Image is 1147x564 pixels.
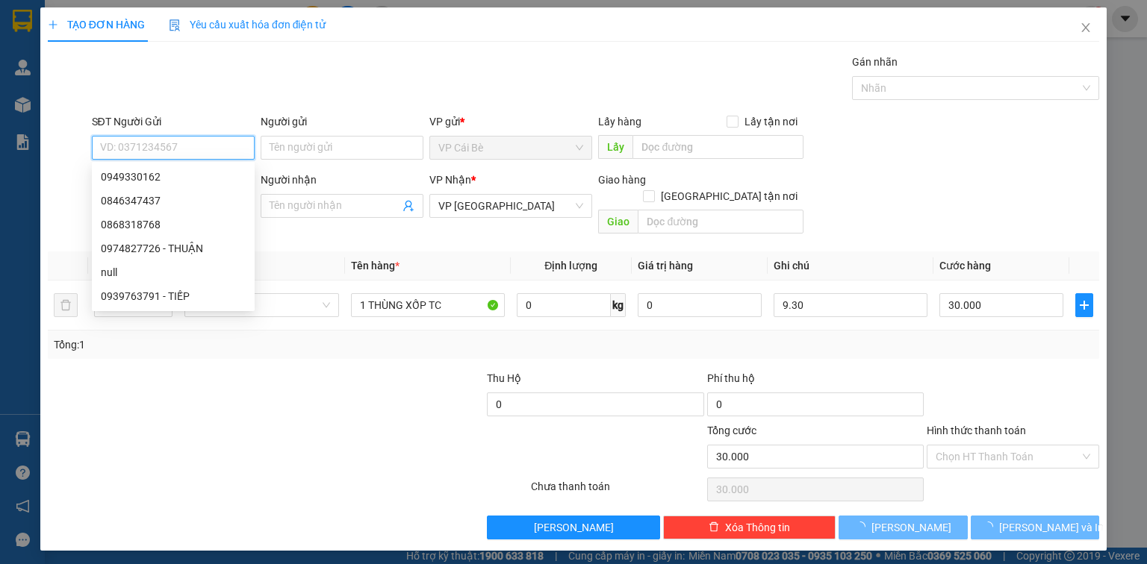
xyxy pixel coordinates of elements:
[101,169,246,185] div: 0949330162
[611,293,626,317] span: kg
[1076,299,1092,311] span: plus
[707,370,924,392] div: Phí thu hộ
[839,516,968,539] button: [PERSON_NAME]
[855,521,871,532] span: loading
[169,19,181,31] img: icon
[261,172,423,188] div: Người nhận
[402,200,414,212] span: user-add
[871,519,951,536] span: [PERSON_NAME]
[92,165,255,189] div: 0949330162
[598,174,646,186] span: Giao hàng
[638,293,762,317] input: 0
[768,251,933,281] th: Ghi chú
[92,236,255,260] div: 0974827726 - THUẬN
[54,336,444,353] div: Tổng: 1
[999,519,1104,536] span: [PERSON_NAME] và In
[92,189,255,213] div: 0846347437
[92,113,255,130] div: SĐT Người Gửi
[261,113,423,130] div: Người gửi
[774,293,927,317] input: Ghi Chú
[529,478,705,504] div: Chưa thanh toán
[438,137,583,159] span: VP Cái Bè
[544,260,597,272] span: Định lượng
[48,19,145,31] span: TẠO ĐƠN HÀNG
[927,424,1026,436] label: Hình thức thanh toán
[92,213,255,236] div: 0868318768
[1080,22,1092,34] span: close
[54,293,78,317] button: delete
[638,210,803,234] input: Dọc đường
[351,293,505,317] input: VD: Bàn, Ghế
[725,519,790,536] span: Xóa Thông tin
[598,116,641,128] span: Lấy hàng
[351,260,400,272] span: Tên hàng
[852,56,898,68] label: Gán nhãn
[48,19,58,30] span: plus
[92,284,255,308] div: 0939763791 - TIẾP
[663,516,836,539] button: deleteXóa Thông tin
[92,260,255,284] div: null
[971,516,1100,539] button: [PERSON_NAME] và In
[739,113,803,130] span: Lấy tận nơi
[438,195,583,217] span: VP Sài Gòn
[101,240,246,257] div: 0974827726 - THUẬN
[655,188,803,204] span: [GEOGRAPHIC_DATA] tận nơi
[939,260,991,272] span: Cước hàng
[169,19,326,31] span: Yêu cầu xuất hóa đơn điện tử
[598,210,638,234] span: Giao
[101,216,246,233] div: 0868318768
[983,521,999,532] span: loading
[101,288,246,304] div: 0939763791 - TIẾP
[632,135,803,159] input: Dọc đường
[534,519,614,536] span: [PERSON_NAME]
[598,135,632,159] span: Lấy
[101,192,246,209] div: 0846347437
[638,260,693,272] span: Giá trị hàng
[1075,293,1093,317] button: plus
[709,521,719,533] span: delete
[487,372,521,384] span: Thu Hộ
[707,424,756,436] span: Tổng cước
[429,174,471,186] span: VP Nhận
[487,516,659,539] button: [PERSON_NAME]
[429,113,592,130] div: VP gửi
[1065,7,1107,49] button: Close
[193,294,329,316] span: Khác
[101,264,246,281] div: null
